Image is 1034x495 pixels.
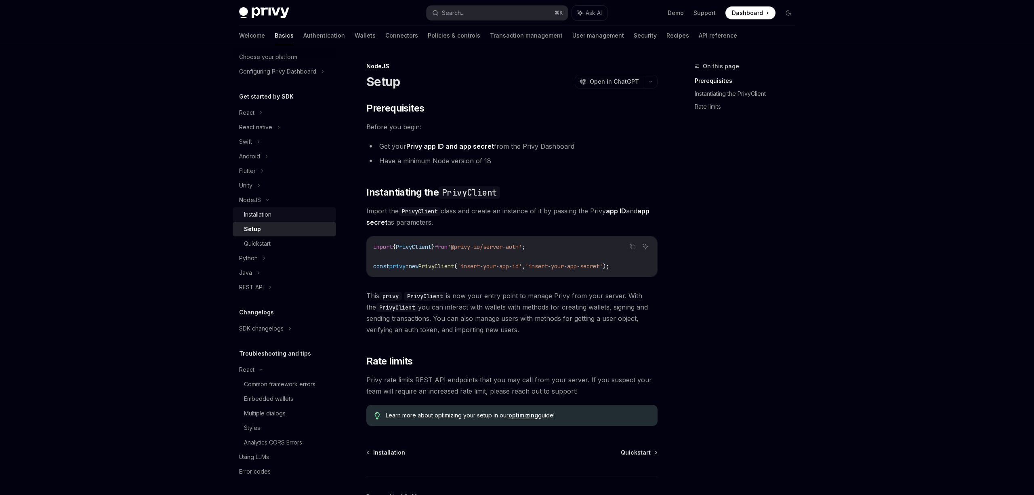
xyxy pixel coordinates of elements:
span: PrivyClient [418,263,454,270]
span: = [406,263,409,270]
span: { [393,243,396,251]
div: Quickstart [244,239,271,249]
img: dark logo [239,7,289,19]
span: Before you begin: [366,121,658,133]
div: Android [239,152,260,161]
span: '@privy-io/server-auth' [448,243,522,251]
h1: Setup [366,74,400,89]
a: Instantiating the PrivyClient [695,87,801,100]
span: Instantiating the [366,186,500,199]
span: ); [603,263,609,270]
span: On this page [703,61,739,71]
a: Installation [233,207,336,222]
span: } [431,243,435,251]
a: Common framework errors [233,377,336,392]
div: Common framework errors [244,379,315,389]
span: 'insert-your-app-secret' [525,263,603,270]
div: SDK changelogs [239,324,284,333]
span: Installation [373,449,405,457]
div: Unity [239,181,252,190]
button: Search...⌘K [427,6,568,20]
a: Recipes [666,26,689,45]
button: Ask AI [640,241,651,252]
a: Dashboard [725,6,775,19]
div: Flutter [239,166,256,176]
span: Quickstart [621,449,651,457]
strong: app ID [606,207,626,215]
button: Ask AI [572,6,607,20]
a: Authentication [303,26,345,45]
button: Toggle dark mode [782,6,795,19]
div: Using LLMs [239,452,269,462]
div: Multiple dialogs [244,409,286,418]
span: , [522,263,525,270]
a: Installation [367,449,405,457]
a: Styles [233,421,336,435]
div: REST API [239,282,264,292]
a: Error codes [233,464,336,479]
div: Error codes [239,467,271,476]
span: const [373,263,389,270]
h5: Get started by SDK [239,92,294,101]
span: Ask AI [586,9,602,17]
a: Embedded wallets [233,392,336,406]
a: Transaction management [490,26,563,45]
span: Dashboard [732,9,763,17]
a: Privy app ID and app secret [406,142,494,151]
div: Installation [244,210,271,219]
span: Open in ChatGPT [590,78,639,86]
a: Policies & controls [428,26,480,45]
a: Quickstart [621,449,657,457]
code: PrivyClient [404,292,446,301]
div: Configuring Privy Dashboard [239,67,316,76]
div: NodeJS [239,195,261,205]
h5: Changelogs [239,308,274,317]
span: This is now your entry point to manage Privy from your server. With the you can interact with wal... [366,290,658,335]
div: Java [239,268,252,278]
button: Open in ChatGPT [575,75,644,88]
code: PrivyClient [439,186,500,199]
a: Prerequisites [695,74,801,87]
div: React native [239,122,272,132]
span: Learn more about optimizing your setup in our guide! [386,411,649,419]
span: ( [454,263,457,270]
span: ; [522,243,525,251]
div: Search... [442,8,464,18]
a: Welcome [239,26,265,45]
li: Get your from the Privy Dashboard [366,141,658,152]
span: PrivyClient [396,243,431,251]
code: PrivyClient [376,303,418,312]
a: Setup [233,222,336,236]
a: Wallets [355,26,376,45]
a: Multiple dialogs [233,406,336,421]
a: User management [572,26,624,45]
a: Quickstart [233,236,336,251]
span: 'insert-your-app-id' [457,263,522,270]
a: Security [634,26,657,45]
li: Have a minimum Node version of 18 [366,155,658,166]
a: Connectors [385,26,418,45]
div: Embedded wallets [244,394,293,404]
div: Styles [244,423,260,433]
button: Copy the contents from the code block [627,241,638,252]
a: API reference [699,26,737,45]
div: Setup [244,224,261,234]
div: NodeJS [366,62,658,70]
div: Analytics CORS Errors [244,438,302,447]
a: Support [694,9,716,17]
div: React [239,365,254,375]
a: Analytics CORS Errors [233,435,336,450]
div: Swift [239,137,252,147]
span: import [373,243,393,251]
span: Prerequisites [366,102,424,115]
a: Using LLMs [233,450,336,464]
a: optimizing [509,412,538,419]
span: from [435,243,448,251]
span: Privy rate limits REST API endpoints that you may call from your server. If you suspect your team... [366,374,658,397]
a: Basics [275,26,294,45]
code: PrivyClient [399,207,441,216]
span: new [409,263,418,270]
span: ⌘ K [555,10,563,16]
code: privy [379,292,402,301]
div: React [239,108,254,118]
